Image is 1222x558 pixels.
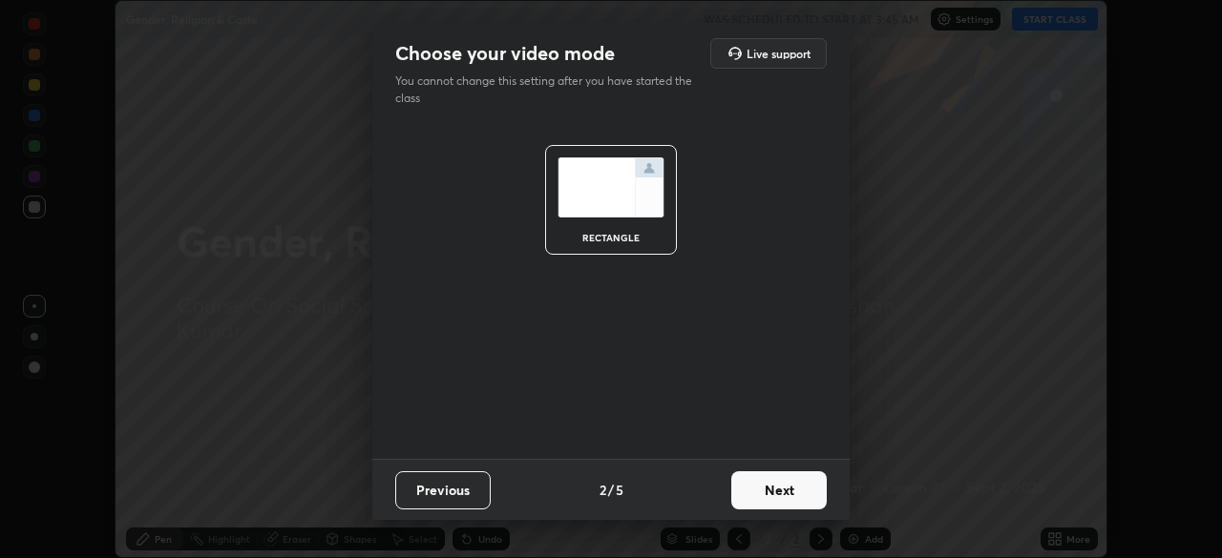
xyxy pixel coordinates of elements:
[395,41,615,66] h2: Choose your video mode
[616,480,623,500] h4: 5
[558,157,664,217] img: normalScreenIcon.ae25ed63.svg
[395,72,705,107] p: You cannot change this setting after you have started the class
[608,480,614,500] h4: /
[573,233,649,242] div: rectangle
[747,48,811,59] h5: Live support
[395,471,491,509] button: Previous
[731,471,827,509] button: Next
[600,480,606,500] h4: 2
